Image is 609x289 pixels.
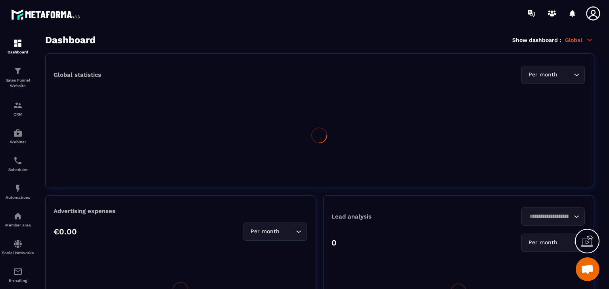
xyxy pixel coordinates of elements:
img: scheduler [13,156,23,165]
img: formation [13,38,23,48]
p: Member area [2,223,34,227]
div: Search for option [521,207,585,226]
a: schedulerschedulerScheduler [2,150,34,178]
div: Search for option [243,222,307,241]
p: CRM [2,112,34,116]
p: Dashboard [2,50,34,54]
span: Per month [249,227,281,236]
input: Search for option [281,227,294,236]
a: formationformationSales Funnel Website [2,60,34,95]
p: Advertising expenses [54,207,307,215]
p: Show dashboard : [512,37,561,43]
a: automationsautomationsAutomations [2,178,34,205]
img: social-network [13,239,23,249]
p: Webinar [2,140,34,144]
img: automations [13,184,23,193]
div: Open chat [576,257,599,281]
p: Automations [2,195,34,200]
h3: Dashboard [45,34,96,46]
p: Sales Funnel Website [2,78,34,89]
img: automations [13,211,23,221]
a: emailemailE-mailing [2,261,34,289]
div: Search for option [521,234,585,252]
input: Search for option [559,70,572,79]
p: Global [565,36,593,44]
a: automationsautomationsMember area [2,205,34,233]
div: Search for option [521,66,585,84]
p: 0 [331,238,337,247]
a: formationformationDashboard [2,32,34,60]
img: automations [13,128,23,138]
p: €0.00 [54,227,77,236]
a: formationformationCRM [2,95,34,122]
input: Search for option [559,238,572,247]
span: Per month [527,70,559,79]
p: Global statistics [54,71,101,78]
img: logo [11,7,82,22]
img: formation [13,101,23,110]
img: email [13,267,23,276]
p: Social Networks [2,251,34,255]
img: formation [13,66,23,76]
p: Scheduler [2,167,34,172]
p: Lead analysis [331,213,458,220]
input: Search for option [527,212,572,221]
p: E-mailing [2,278,34,283]
a: social-networksocial-networkSocial Networks [2,233,34,261]
span: Per month [527,238,559,247]
a: automationsautomationsWebinar [2,122,34,150]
